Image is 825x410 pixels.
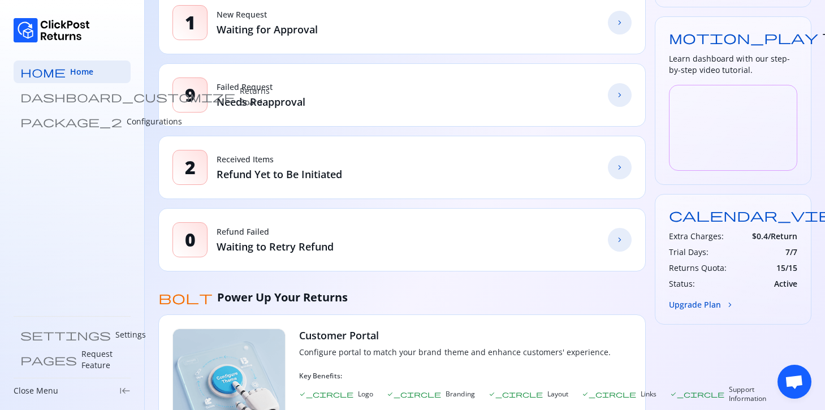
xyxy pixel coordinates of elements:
[14,385,131,396] div: Close Menukeyboard_tab_rtl
[81,348,124,371] p: Request Feature
[20,91,235,102] span: dashboard_customize
[669,31,818,44] span: motion_play
[14,348,131,371] a: pages Request Feature
[615,18,624,27] span: chevron_forward
[608,228,632,252] a: chevron_forward
[217,154,342,165] p: Received Items
[217,290,348,305] span: Power Up Your Returns
[217,9,318,20] p: New Request
[608,156,632,179] a: chevron_forward
[185,84,196,106] span: 9
[752,231,797,242] span: $ 0.4 /Return
[217,167,342,181] p: Refund Yet to Be Initiated
[217,226,334,238] p: Refund Failed
[158,291,213,304] span: bolt
[14,18,90,42] img: Logo
[669,247,709,258] h3: Trial Days:
[240,85,270,108] p: Returns Board
[669,278,695,290] h3: Status:
[582,391,636,398] span: check_circle
[669,231,724,242] h3: Extra Charges:
[785,247,797,258] span: 7 / 7
[70,66,93,77] span: Home
[641,390,656,399] p: Links
[299,347,766,358] p: Configure portal to match your brand theme and enhance customers' experience.
[299,391,353,398] span: check_circle
[774,278,797,290] span: Active
[669,262,727,274] h3: Returns Quota:
[615,163,624,172] span: chevron_forward
[547,390,568,399] p: Layout
[20,66,66,77] span: home
[776,262,797,274] span: 15 / 15
[119,385,131,396] span: keyboard_tab_rtl
[489,391,543,398] span: check_circle
[669,299,735,310] button: Upgrade Planchevron_forward
[14,110,131,133] a: package_2 Configurations
[14,323,131,346] a: settings Settings
[20,116,122,127] span: package_2
[185,156,196,179] span: 2
[14,385,58,396] p: Close Menu
[217,81,305,93] p: Failed Request
[387,391,441,398] span: check_circle
[20,354,77,365] span: pages
[217,240,334,253] p: Waiting to Retry Refund
[20,329,111,340] span: settings
[608,11,632,34] a: chevron_forward
[669,85,797,171] iframe: YouTube video player
[615,235,624,244] span: chevron_forward
[14,85,131,108] a: dashboard_customize Returns Board
[669,53,797,76] h3: Learn dashboard with our step-by-step video tutorial.
[185,11,196,34] span: 1
[608,83,632,107] a: chevron_forward
[358,390,373,399] p: Logo
[299,329,766,342] h3: Customer Portal
[115,329,146,340] p: Settings
[446,390,474,399] p: Branding
[217,23,318,36] p: Waiting for Approval
[185,228,196,251] span: 0
[615,90,624,100] span: chevron_forward
[299,372,766,381] p: Key Benefits:
[725,300,735,309] span: chevron_forward
[14,61,131,83] a: home Home
[778,365,811,399] div: Open chat
[127,116,182,127] p: Configurations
